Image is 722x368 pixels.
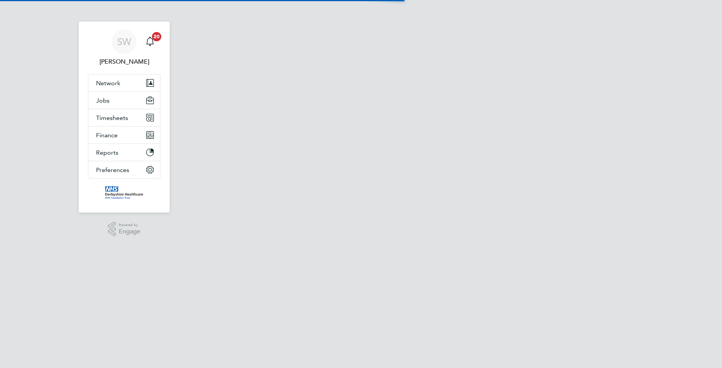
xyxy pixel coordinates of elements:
a: Powered byEngage [108,222,141,236]
button: Preferences [88,161,160,178]
button: Timesheets [88,109,160,126]
span: SW [117,37,131,47]
img: derbyshire-nhs-logo-retina.png [105,186,143,199]
span: Jobs [96,97,110,104]
nav: Main navigation [79,22,170,213]
span: 20 [152,32,161,41]
a: Go to home page [88,186,160,199]
button: Network [88,74,160,91]
span: Network [96,79,120,87]
a: 20 [142,29,158,54]
span: Reports [96,149,118,156]
span: Timesheets [96,114,128,122]
button: Finance [88,127,160,143]
button: Reports [88,144,160,161]
span: Engage [119,228,140,235]
span: Preferences [96,166,129,174]
button: Jobs [88,92,160,109]
span: Sarah Wheatley [88,57,160,66]
span: Finance [96,132,118,139]
span: Powered by [119,222,140,228]
a: SW[PERSON_NAME] [88,29,160,66]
